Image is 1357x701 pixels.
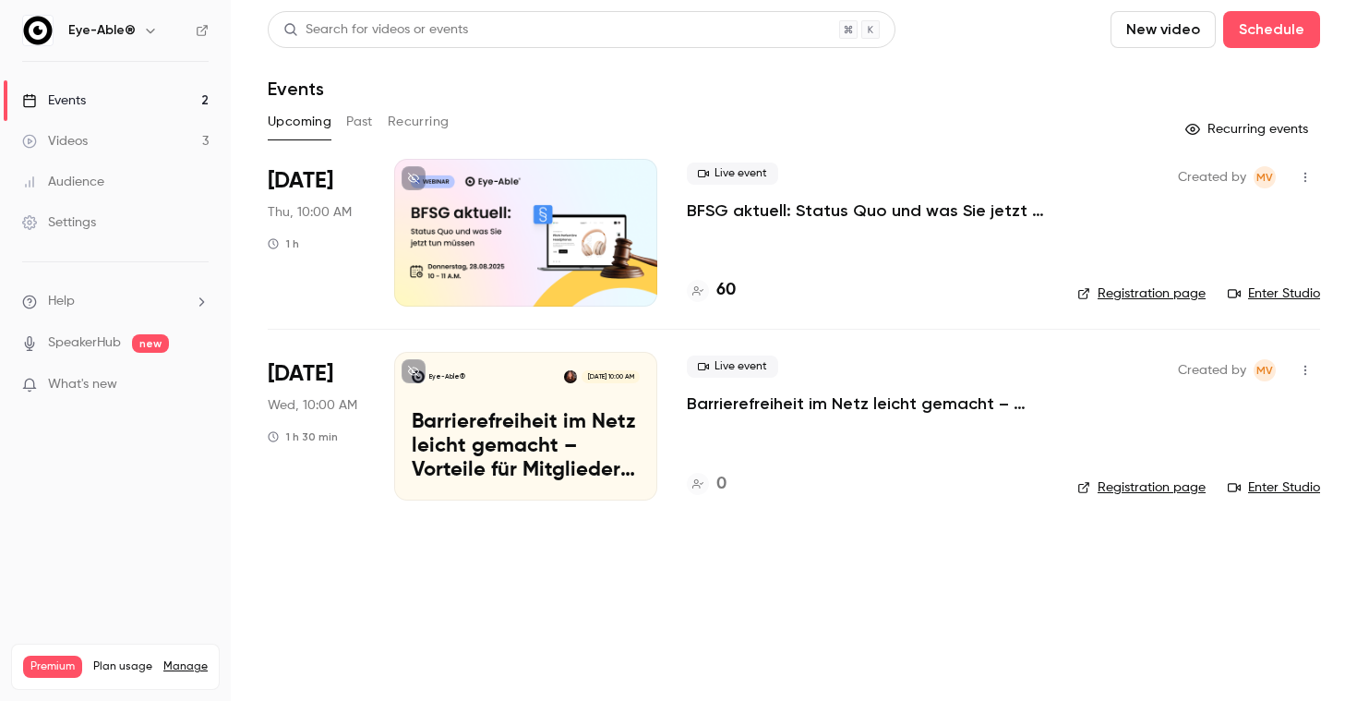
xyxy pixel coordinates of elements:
span: Live event [687,163,778,185]
a: Registration page [1077,478,1206,497]
a: Barrierefreiheit im Netz leicht gemacht – Vorteile für Mitglieder von Stifter-helfen [687,393,1048,415]
span: Mahdalena Varchenko [1254,166,1276,188]
span: Created by [1178,359,1246,381]
a: SpeakerHub [48,333,121,353]
button: Recurring events [1177,115,1320,144]
div: Audience [22,173,104,191]
div: Settings [22,213,96,232]
img: Eye-Able® [23,16,53,45]
div: Videos [22,132,88,151]
span: Premium [23,656,82,678]
div: Aug 28 Thu, 10:00 AM (Europe/Berlin) [268,159,365,307]
img: Kamila Hollbach [564,370,577,383]
div: Search for videos or events [283,20,468,40]
a: 0 [687,472,727,497]
a: Barrierefreiheit im Netz leicht gemacht – Vorteile für Mitglieder von Stifter-helfenEye-Able®Kami... [394,352,657,500]
a: Enter Studio [1228,284,1320,303]
p: Eye-Able® [429,372,465,381]
a: Registration page [1077,284,1206,303]
span: [DATE] [268,359,333,389]
button: Recurring [388,107,450,137]
h6: Eye-Able® [68,21,136,40]
button: New video [1111,11,1216,48]
li: help-dropdown-opener [22,292,209,311]
p: Barrierefreiheit im Netz leicht gemacht – Vorteile für Mitglieder von Stifter-helfen [412,411,640,482]
span: MV [1256,166,1273,188]
span: Mahdalena Varchenko [1254,359,1276,381]
span: Plan usage [93,659,152,674]
span: Help [48,292,75,311]
h4: 0 [716,472,727,497]
a: Enter Studio [1228,478,1320,497]
div: 1 h 30 min [268,429,338,444]
iframe: Noticeable Trigger [186,377,209,393]
h4: 60 [716,278,736,303]
span: Created by [1178,166,1246,188]
button: Past [346,107,373,137]
a: BFSG aktuell: Status Quo und was Sie jetzt tun müssen [687,199,1048,222]
h1: Events [268,78,324,100]
div: 1 h [268,236,299,251]
span: new [132,334,169,353]
span: MV [1256,359,1273,381]
a: 60 [687,278,736,303]
span: Wed, 10:00 AM [268,396,357,415]
div: Sep 17 Wed, 10:00 AM (Europe/Berlin) [268,352,365,500]
button: Upcoming [268,107,331,137]
span: [DATE] 10:00 AM [582,370,639,383]
button: Schedule [1223,11,1320,48]
span: Thu, 10:00 AM [268,203,352,222]
div: Events [22,91,86,110]
span: Live event [687,356,778,378]
span: [DATE] [268,166,333,196]
span: What's new [48,375,117,394]
a: Manage [163,659,208,674]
